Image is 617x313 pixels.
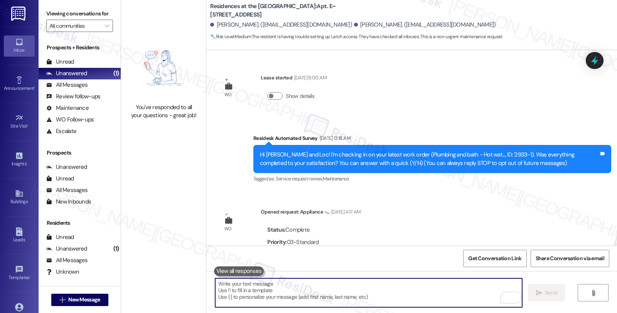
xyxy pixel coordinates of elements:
[46,186,88,194] div: All Messages
[468,254,521,263] span: Get Conversation Link
[463,250,526,267] button: Get Conversation Link
[224,91,232,99] div: WO
[318,134,351,142] div: [DATE] 12:18 AM
[260,151,599,167] div: Hi [PERSON_NAME] and Loc! I'm checking in on your latest work order (Plumbing and bath - Hot wat....
[39,219,121,227] div: Residents
[34,84,35,90] span: •
[267,236,319,248] div: : 03-Standard
[286,92,314,100] label: Show details
[224,225,232,233] div: WO
[46,198,91,206] div: New Inbounds
[323,175,349,182] span: Maintenance
[46,175,74,183] div: Unread
[39,44,121,52] div: Prospects + Residents
[210,33,503,41] span: : The resident is having trouble setting up Latch access. They have checked all inboxes. This is ...
[46,81,88,89] div: All Messages
[4,149,35,170] a: Insights •
[292,74,327,82] div: [DATE] 8:00 AM
[210,34,251,40] strong: 🔧 Risk Level: Medium
[11,7,27,21] img: ResiDesk Logo
[4,263,35,284] a: Templates •
[68,296,100,304] span: New Message
[215,278,522,307] textarea: To enrich screen reader interactions, please activate Accessibility in Grammarly extension settings
[30,274,31,279] span: •
[130,37,197,99] img: empty-state
[253,134,611,145] div: Residesk Automated Survey
[46,268,79,276] div: Unknown
[545,289,557,297] span: Send
[46,58,74,66] div: Unread
[130,103,197,120] div: You've responded to all your questions - great job!
[46,163,87,171] div: Unanswered
[111,67,121,79] div: (1)
[105,23,109,29] i: 
[261,74,326,84] div: Lease started
[46,233,74,241] div: Unread
[210,21,352,29] div: [PERSON_NAME]. ([EMAIL_ADDRESS][DOMAIN_NAME])
[28,122,29,128] span: •
[27,160,28,165] span: •
[59,297,65,303] i: 
[267,238,286,246] b: Priority
[4,225,35,246] a: Leads
[46,245,87,253] div: Unanswered
[39,149,121,157] div: Prospects
[46,69,87,77] div: Unanswered
[111,243,121,255] div: (1)
[536,254,604,263] span: Share Conversation via email
[210,2,364,19] b: Residences at the [GEOGRAPHIC_DATA]: Apt. E~[STREET_ADDRESS]
[261,208,361,219] div: Opened request: Appliance -...
[253,173,611,184] div: Tagged as:
[46,93,100,101] div: Review follow-ups
[354,21,496,29] div: [PERSON_NAME]. ([EMAIL_ADDRESS][DOMAIN_NAME])
[4,187,35,208] a: Buildings
[329,208,361,216] div: [DATE] 4:17 AM
[46,104,89,112] div: Maintenance
[46,127,76,135] div: Escalate
[46,8,113,20] label: Viewing conversations for
[4,111,35,132] a: Site Visit •
[51,294,108,306] button: New Message
[4,35,35,56] a: Inbox
[46,116,94,124] div: WO Follow-ups
[267,224,319,236] div: : Complete
[50,20,101,32] input: All communities
[528,284,565,301] button: Send
[276,175,323,182] span: Service request review ,
[46,256,88,264] div: All Messages
[267,226,285,234] b: Status
[590,290,596,296] i: 
[531,250,609,267] button: Share Conversation via email
[536,290,542,296] i: 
